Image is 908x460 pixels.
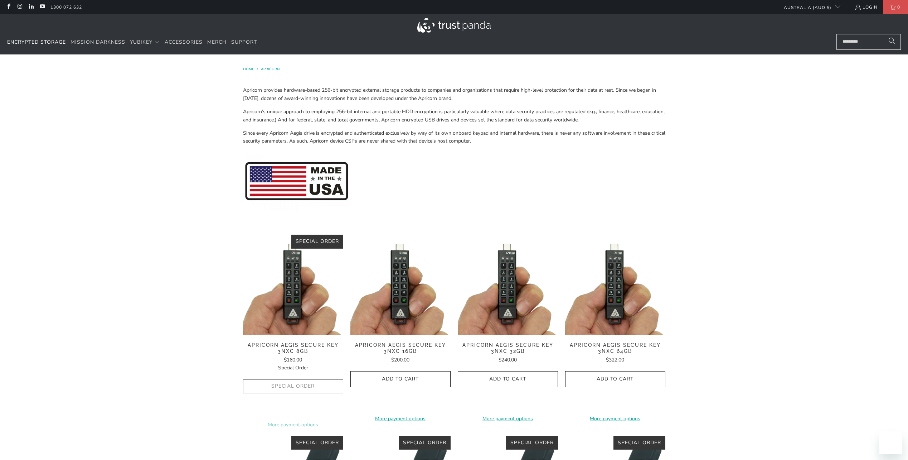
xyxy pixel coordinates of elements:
[350,342,451,354] span: Apricorn Aegis Secure Key 3NXC 16GB
[243,342,343,372] a: Apricorn Aegis Secure Key 3NXC 8GB $160.00Special Order
[39,4,45,10] a: Trust Panda Australia on YouTube
[7,39,66,45] span: Encrypted Storage
[71,34,125,51] a: Mission Darkness
[458,415,558,423] a: More payment options
[606,356,624,363] span: $322.00
[350,371,451,387] button: Add to Cart
[573,376,658,382] span: Add to Cart
[50,3,82,11] a: 1300 072 632
[350,342,451,364] a: Apricorn Aegis Secure Key 3NXC 16GB $200.00
[855,3,878,11] a: Login
[5,4,11,10] a: Trust Panda Australia on Facebook
[458,371,558,387] button: Add to Cart
[243,130,665,144] span: Since every Apricorn Aegis drive is encrypted and authenticated exclusively by way of its own onb...
[165,34,203,51] a: Accessories
[284,356,302,363] span: $160.00
[391,356,409,363] span: $200.00
[28,4,34,10] a: Trust Panda Australia on LinkedIn
[231,39,257,45] span: Support
[231,34,257,51] a: Support
[565,415,665,423] a: More payment options
[879,431,902,454] iframe: Button to launch messaging window
[350,415,451,423] a: More payment options
[243,108,665,123] span: Apricorn’s unique approach to employing 256-bit internal and portable HDD encryption is particula...
[130,39,152,45] span: YubiKey
[71,39,125,45] span: Mission Darkness
[465,376,550,382] span: Add to Cart
[243,235,343,335] img: Apricorn Aegis Secure Key 3NXC 8GB - Trust Panda
[458,342,558,364] a: Apricorn Aegis Secure Key 3NXC 32GB $240.00
[278,364,308,371] span: Special Order
[883,34,901,50] button: Search
[417,18,491,33] img: Trust Panda Australia
[7,34,66,51] a: Encrypted Storage
[510,439,554,446] span: Special Order
[358,376,443,382] span: Add to Cart
[565,235,665,335] img: Apricorn Aegis Secure Key 3NXC 64GB - Trust Panda
[243,235,343,335] a: Apricorn Aegis Secure Key 3NXC 8GB - Trust Panda Apricorn Aegis Secure Key 3NXC 8GB - Trust Panda
[7,34,257,51] nav: Translation missing: en.navigation.header.main_nav
[458,235,558,335] img: Apricorn Aegis Secure Key 3NXC 32GB - Trust Panda
[458,342,558,354] span: Apricorn Aegis Secure Key 3NXC 32GB
[243,87,656,101] span: Apricorn provides hardware-based 256-bit encrypted external storage products to companies and org...
[836,34,901,50] input: Search...
[207,34,227,51] a: Merch
[296,439,339,446] span: Special Order
[165,39,203,45] span: Accessories
[403,439,446,446] span: Special Order
[16,4,23,10] a: Trust Panda Australia on Instagram
[618,439,661,446] span: Special Order
[565,342,665,364] a: Apricorn Aegis Secure Key 3NXC 64GB $322.00
[350,235,451,335] img: Apricorn Aegis Secure Key 3NXC 16GB
[499,356,517,363] span: $240.00
[243,342,343,354] span: Apricorn Aegis Secure Key 3NXC 8GB
[207,39,227,45] span: Merch
[296,238,339,245] span: Special Order
[565,371,665,387] button: Add to Cart
[565,342,665,354] span: Apricorn Aegis Secure Key 3NXC 64GB
[130,34,160,51] summary: YubiKey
